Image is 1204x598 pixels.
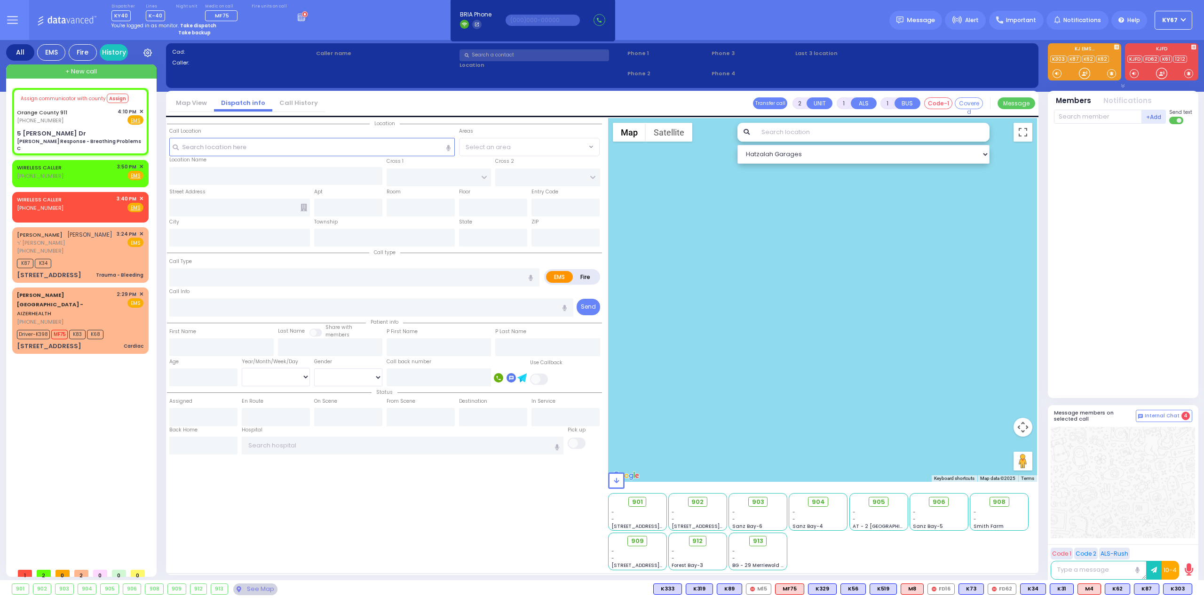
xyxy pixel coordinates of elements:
[1020,583,1046,595] div: K34
[233,583,277,595] div: See map
[955,97,983,109] button: Covered
[913,516,916,523] span: -
[933,497,945,507] span: 906
[1006,16,1036,24] span: Important
[67,231,112,239] span: [PERSON_NAME]
[853,516,855,523] span: -
[169,218,179,226] label: City
[1125,47,1198,53] label: KJFD
[807,97,832,109] button: UNIT
[214,98,272,107] a: Dispatch info
[211,584,228,594] div: 913
[686,583,713,595] div: K319
[958,583,984,595] div: BLS
[853,523,922,530] span: AT - 2 [GEOGRAPHIC_DATA]
[17,164,62,171] a: WIRELESS CALLER
[37,44,65,61] div: EMS
[127,298,143,308] span: EMS
[840,583,866,595] div: BLS
[1142,110,1166,124] button: +Add
[795,49,914,57] label: Last 3 location
[139,195,143,203] span: ✕
[205,4,241,9] label: Medic on call
[111,10,131,21] span: KY40
[572,271,599,283] label: Fire
[753,536,763,546] span: 913
[466,143,511,152] span: Select an area
[631,536,644,546] span: 909
[272,98,325,107] a: Call History
[974,516,976,523] span: -
[316,49,457,57] label: Caller name
[1054,410,1136,422] h5: Message members on selected call
[974,509,976,516] span: -
[613,123,646,142] button: Show street map
[1163,583,1192,595] div: K303
[117,163,136,170] span: 3:50 PM
[1143,56,1159,63] a: FD62
[653,583,682,595] div: K333
[172,48,313,56] label: Cad:
[732,548,735,555] span: -
[717,583,742,595] div: K89
[1173,56,1187,63] a: 1212
[459,398,487,405] label: Destination
[691,497,704,507] span: 902
[169,398,192,405] label: Assigned
[372,389,397,396] span: Status
[190,584,207,594] div: 912
[93,570,107,577] span: 0
[17,196,62,203] a: WIRELESS CALLER
[808,583,837,595] div: BLS
[1077,583,1101,595] div: ALS
[1056,96,1091,106] button: Members
[611,509,614,516] span: -
[17,239,112,247] span: ר' [PERSON_NAME]
[546,271,573,283] label: EMS
[1169,116,1184,125] label: Turn off text
[611,555,614,562] span: -
[96,271,143,279] div: Trauma - Bleeding
[1103,96,1152,106] button: Notifications
[17,204,63,212] span: [PHONE_NUMBER]
[17,342,81,351] div: [STREET_ADDRESS]
[753,97,787,109] button: Transfer call
[840,583,866,595] div: K56
[924,97,952,109] button: Code-1
[169,288,190,295] label: Call Info
[1063,16,1101,24] span: Notifications
[74,570,88,577] span: 2
[775,583,804,595] div: ALS
[314,218,338,226] label: Township
[111,22,179,29] span: You're logged in as monitor.
[12,584,29,594] div: 901
[1163,583,1192,595] div: BLS
[252,4,287,9] label: Fire units on call
[18,570,32,577] span: 1
[51,330,68,339] span: MF75
[1082,56,1095,63] a: K62
[65,67,97,76] span: + New call
[459,128,473,135] label: Areas
[123,584,141,594] div: 906
[750,587,755,591] img: red-radio-icon.svg
[387,188,401,196] label: Room
[712,49,792,57] span: Phone 3
[732,555,735,562] span: -
[627,70,708,78] span: Phone 2
[530,359,562,367] label: Use Callback
[21,95,106,102] span: Assign communicator with county
[314,398,337,405] label: On Scene
[872,497,885,507] span: 905
[172,59,313,67] label: Caller:
[117,291,136,298] span: 2:29 PM
[131,117,141,124] u: EMS
[965,16,979,24] span: Alert
[242,358,310,366] div: Year/Month/Week/Day
[117,195,136,202] span: 3:40 PM
[17,138,143,152] div: [PERSON_NAME] Response - Breathing Problems C
[17,117,63,124] span: [PHONE_NUMBER]
[242,398,263,405] label: En Route
[169,426,198,434] label: Back Home
[124,343,143,350] div: Cardiac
